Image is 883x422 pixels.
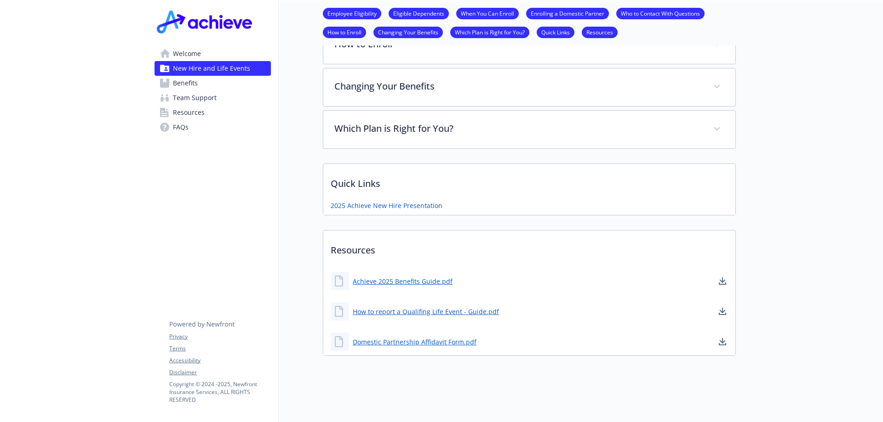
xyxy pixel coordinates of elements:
[450,28,529,36] a: Which Plan is Right for You?
[155,46,271,61] a: Welcome
[717,306,728,317] a: download document
[537,28,574,36] a: Quick Links
[582,28,618,36] a: Resources
[323,68,735,106] div: Changing Your Benefits
[169,344,270,353] a: Terms
[717,276,728,287] a: download document
[155,120,271,135] a: FAQs
[353,276,453,286] a: Achieve 2025 Benefits Guide.pdf
[616,9,705,17] a: Who to Contact With Questions
[353,307,499,316] a: How to report a Qualifing Life Event - Guide.pdf
[456,9,519,17] a: When You Can Enroll
[323,28,366,36] a: How to Enroll
[155,61,271,76] a: New Hire and Life Events
[169,380,270,404] p: Copyright © 2024 - 2025 , Newfront Insurance Services, ALL RIGHTS RESERVED
[389,9,449,17] a: Eligible Dependents
[331,201,442,210] a: 2025 Achieve New Hire Presentation
[173,90,217,105] span: Team Support
[717,336,728,347] a: download document
[323,111,735,148] div: Which Plan is Right for You?
[155,76,271,90] a: Benefits
[323,9,381,17] a: Employee Eligibility
[526,9,609,17] a: Enrolling a Domestic Partner
[334,79,702,93] p: Changing Your Benefits
[334,122,702,135] p: Which Plan is Right for You?
[173,120,189,135] span: FAQs
[353,337,476,347] a: Domestic Partnership Affidavit Form.pdf
[173,46,201,61] span: Welcome
[169,332,270,341] a: Privacy
[155,105,271,120] a: Resources
[323,231,735,264] p: Resources
[323,164,735,198] p: Quick Links
[155,90,271,105] a: Team Support
[173,61,250,76] span: New Hire and Life Events
[173,76,198,90] span: Benefits
[373,28,443,36] a: Changing Your Benefits
[169,368,270,377] a: Disclaimer
[169,356,270,365] a: Accessibility
[173,105,205,120] span: Resources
